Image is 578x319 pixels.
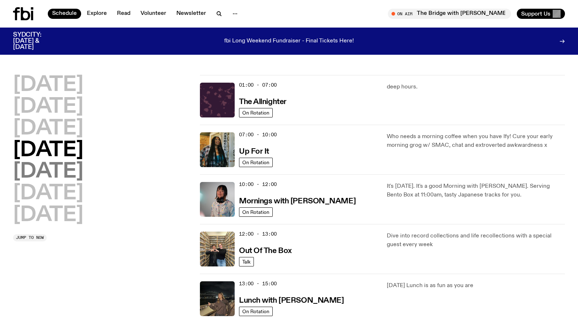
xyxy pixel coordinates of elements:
button: On AirThe Bridge with [PERSON_NAME] [388,9,511,19]
img: Matt and Kate stand in the music library and make a heart shape with one hand each. [200,232,235,266]
span: 13:00 - 15:00 [239,280,277,287]
button: Support Us [517,9,565,19]
a: Newsletter [172,9,210,19]
a: Out Of The Box [239,246,292,255]
p: Who needs a morning coffee when you have Ify! Cure your early morning grog w/ SMAC, chat and extr... [387,132,565,150]
p: fbi Long Weekend Fundraiser - Final Tickets Here! [224,38,354,45]
span: 01:00 - 07:00 [239,82,277,88]
h3: Up For It [239,148,269,156]
button: [DATE] [13,183,83,204]
span: On Rotation [242,309,269,314]
span: Talk [242,259,251,265]
button: Jump to now [13,234,47,241]
img: Izzy Page stands above looking down at Opera Bar. She poses in front of the Harbour Bridge in the... [200,281,235,316]
a: Volunteer [136,9,171,19]
a: On Rotation [239,158,273,167]
p: [DATE] Lunch is as fun as you are [387,281,565,290]
span: Support Us [521,11,550,17]
h3: Lunch with [PERSON_NAME] [239,297,344,304]
a: Read [113,9,135,19]
span: On Rotation [242,110,269,116]
span: 07:00 - 10:00 [239,131,277,138]
a: Up For It [239,146,269,156]
span: On Rotation [242,160,269,165]
img: Ify - a Brown Skin girl with black braided twists, looking up to the side with her tongue stickin... [200,132,235,167]
a: The Allnighter [239,97,286,106]
a: Talk [239,257,254,266]
h3: The Allnighter [239,98,286,106]
a: On Rotation [239,307,273,316]
h3: Out Of The Box [239,247,292,255]
button: [DATE] [13,119,83,139]
p: Dive into record collections and life recollections with a special guest every week [387,232,565,249]
p: It's [DATE]. It's a good Morning with [PERSON_NAME]. Serving Bento Box at 11:00am, tasty Japanese... [387,182,565,199]
button: [DATE] [13,75,83,95]
span: 10:00 - 12:00 [239,181,277,188]
a: Schedule [48,9,81,19]
button: [DATE] [13,140,83,161]
h3: SYDCITY: [DATE] & [DATE] [13,32,59,50]
button: [DATE] [13,97,83,117]
a: Explore [83,9,111,19]
button: [DATE] [13,162,83,182]
a: Mornings with [PERSON_NAME] [239,196,356,205]
p: deep hours. [387,83,565,91]
span: On Rotation [242,210,269,215]
span: 12:00 - 13:00 [239,231,277,237]
a: On Rotation [239,108,273,117]
button: [DATE] [13,205,83,225]
a: On Rotation [239,207,273,217]
img: Kana Frazer is smiling at the camera with her head tilted slightly to her left. She wears big bla... [200,182,235,217]
a: Lunch with [PERSON_NAME] [239,295,344,304]
h3: Mornings with [PERSON_NAME] [239,198,356,205]
span: Jump to now [16,236,44,240]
